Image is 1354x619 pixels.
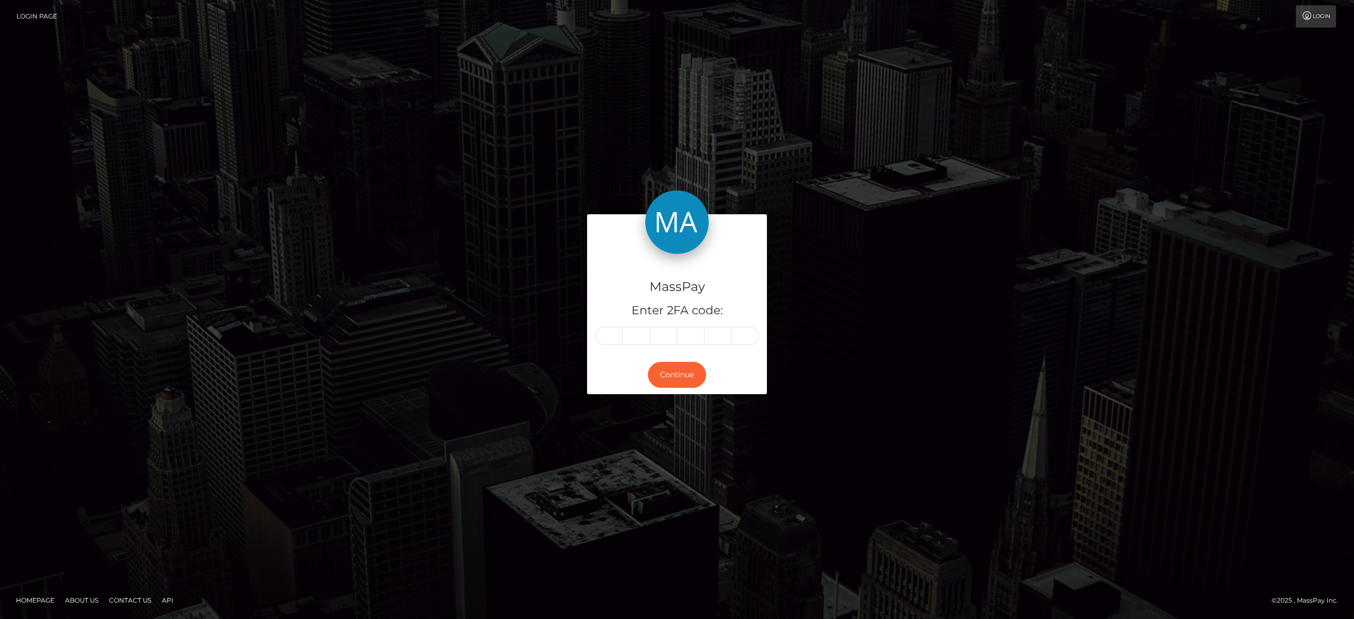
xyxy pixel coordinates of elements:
a: About Us [61,592,103,608]
button: Continue [648,362,706,388]
img: MassPay [645,190,709,254]
a: Homepage [12,592,59,608]
div: © 2025 , MassPay Inc. [1271,595,1346,606]
a: Login [1296,5,1336,28]
h5: Enter 2FA code: [595,303,759,319]
a: Login Page [16,5,57,28]
a: API [158,592,178,608]
a: Contact Us [105,592,155,608]
h4: MassPay [595,278,759,296]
